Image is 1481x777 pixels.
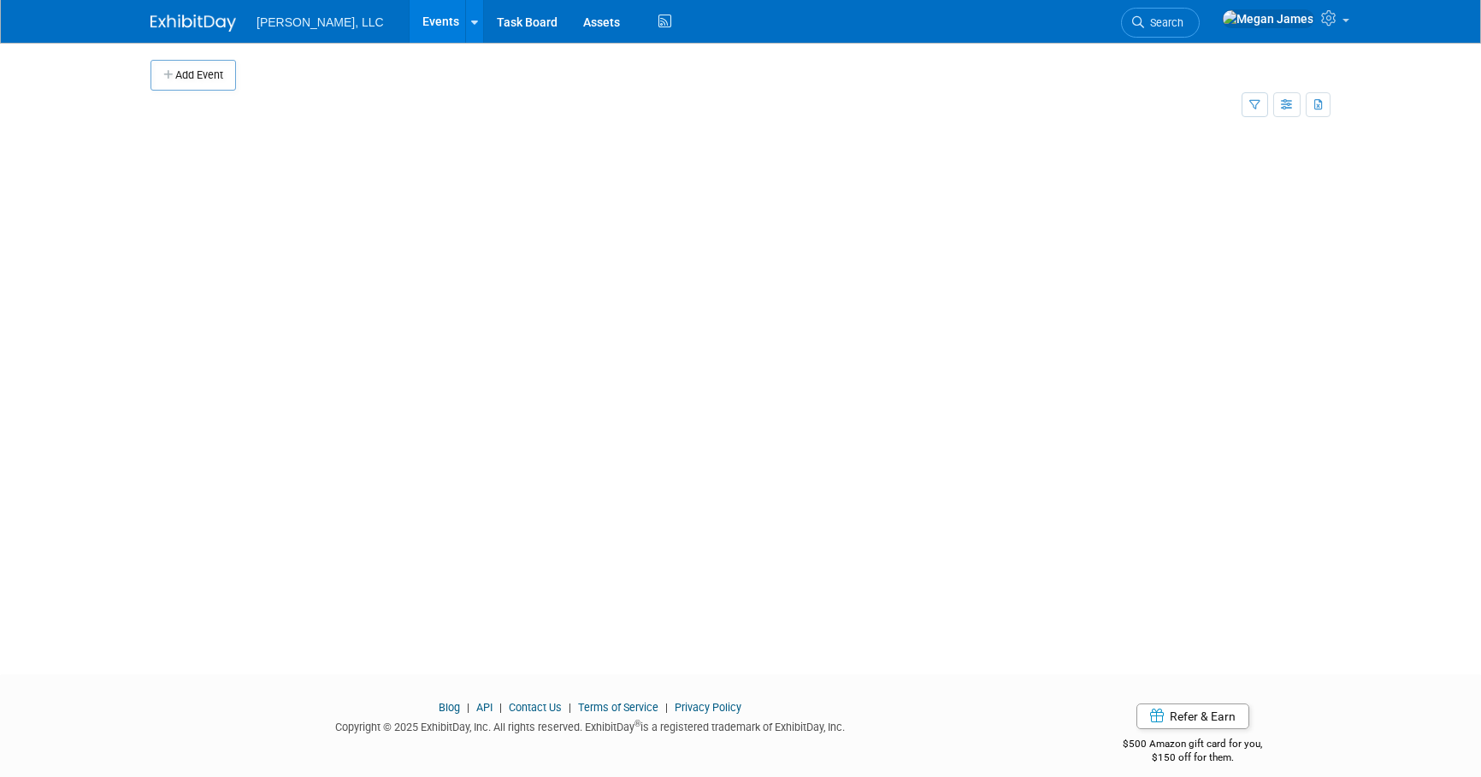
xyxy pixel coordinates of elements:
[150,15,236,32] img: ExhibitDay
[675,701,741,714] a: Privacy Policy
[1121,8,1200,38] a: Search
[495,701,506,714] span: |
[661,701,672,714] span: |
[1055,751,1331,765] div: $150 off for them.
[1055,726,1331,765] div: $500 Amazon gift card for you,
[1222,9,1314,28] img: Megan James
[509,701,562,714] a: Contact Us
[1144,16,1183,29] span: Search
[1136,703,1249,729] a: Refer & Earn
[463,701,474,714] span: |
[439,701,460,714] a: Blog
[634,719,640,728] sup: ®
[150,715,1030,735] div: Copyright © 2025 ExhibitDay, Inc. All rights reserved. ExhibitDay is a registered trademark of Ex...
[476,701,493,714] a: API
[150,60,236,91] button: Add Event
[578,701,658,714] a: Terms of Service
[257,15,384,29] span: [PERSON_NAME], LLC
[564,701,575,714] span: |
